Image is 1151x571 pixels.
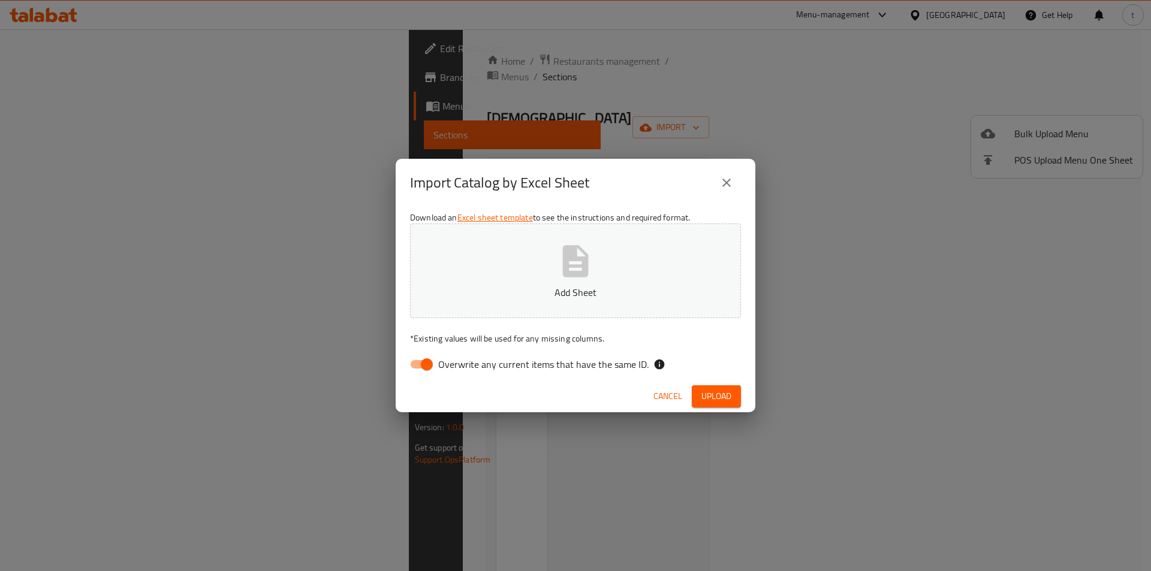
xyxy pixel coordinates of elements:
p: Existing values will be used for any missing columns. [410,333,741,345]
svg: If the overwrite option isn't selected, then the items that match an existing ID will be ignored ... [653,358,665,370]
span: Cancel [653,389,682,404]
button: close [712,168,741,197]
button: Upload [692,385,741,407]
button: Add Sheet [410,223,741,318]
span: Upload [701,389,731,404]
h2: Import Catalog by Excel Sheet [410,173,589,192]
p: Add Sheet [429,285,722,300]
div: Download an to see the instructions and required format. [396,207,755,380]
a: Excel sheet template [457,210,533,225]
span: Overwrite any current items that have the same ID. [438,357,649,371]
button: Cancel [649,385,687,407]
